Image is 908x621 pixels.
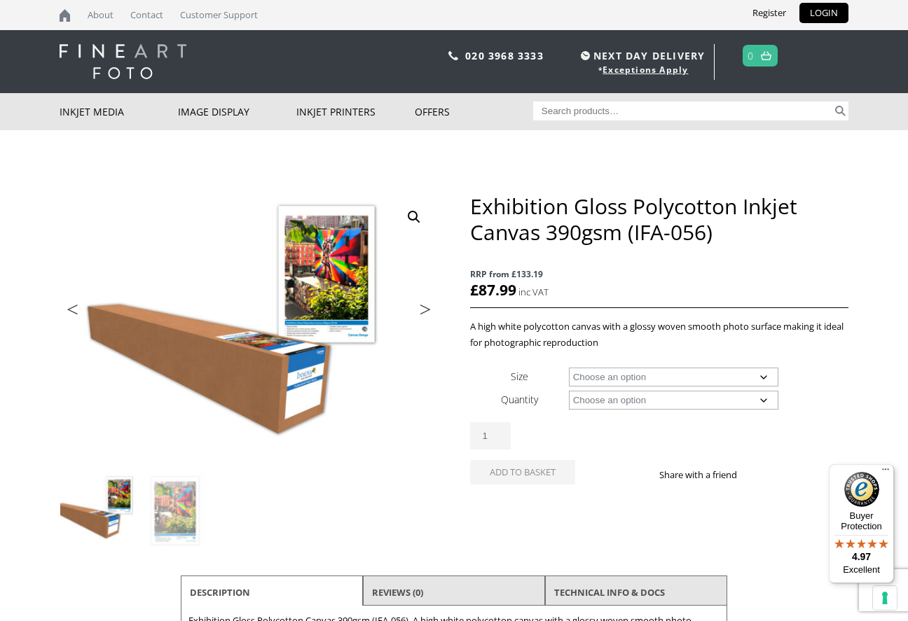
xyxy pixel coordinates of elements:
img: Exhibition Gloss Polycotton Inkjet Canvas 390gsm (IFA-056) [60,473,136,549]
button: Your consent preferences for tracking technologies [873,586,897,610]
img: facebook sharing button [754,469,765,480]
span: NEXT DAY DELIVERY [577,48,705,64]
a: 0 [748,46,754,66]
img: Trusted Shops Trustmark [844,472,879,507]
input: Search products… [533,102,833,120]
h1: Exhibition Gloss Polycotton Inkjet Canvas 390gsm (IFA-056) [470,193,848,245]
a: Offers [415,93,533,130]
img: email sharing button [787,469,799,480]
span: 4.97 [852,551,871,562]
button: Menu [877,464,894,481]
label: Quantity [501,393,538,406]
img: time.svg [581,51,590,60]
p: A high white polycotton canvas with a glossy woven smooth photo surface making it ideal for photo... [470,319,848,351]
a: TECHNICAL INFO & DOCS [554,580,665,605]
a: Exceptions Apply [603,64,688,76]
a: View full-screen image gallery [401,204,427,230]
input: Product quantity [470,422,511,449]
img: logo-white.svg [60,44,186,79]
a: 020 3968 3333 [465,49,544,62]
img: Exhibition Gloss Polycotton Inkjet Canvas 390gsm (IFA-056) - Image 2 [137,473,213,549]
a: Inkjet Media [60,93,178,130]
bdi: 87.99 [470,280,516,300]
a: Reviews (0) [372,580,423,605]
span: £ [470,280,479,300]
p: Buyer Protection [829,510,894,531]
img: phone.svg [448,51,458,60]
img: twitter sharing button [771,469,782,480]
button: Add to basket [470,460,575,484]
p: Share with a friend [659,467,754,483]
p: Excellent [829,564,894,575]
a: Image Display [178,93,296,130]
a: Register [742,3,797,23]
a: LOGIN [799,3,848,23]
img: basket.svg [761,51,771,60]
button: Search [832,102,848,120]
span: RRP from £133.19 [470,266,848,282]
button: Trusted Shops TrustmarkBuyer Protection4.97Excellent [829,464,894,583]
a: Inkjet Printers [296,93,415,130]
a: Description [190,580,250,605]
label: Size [511,370,528,383]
